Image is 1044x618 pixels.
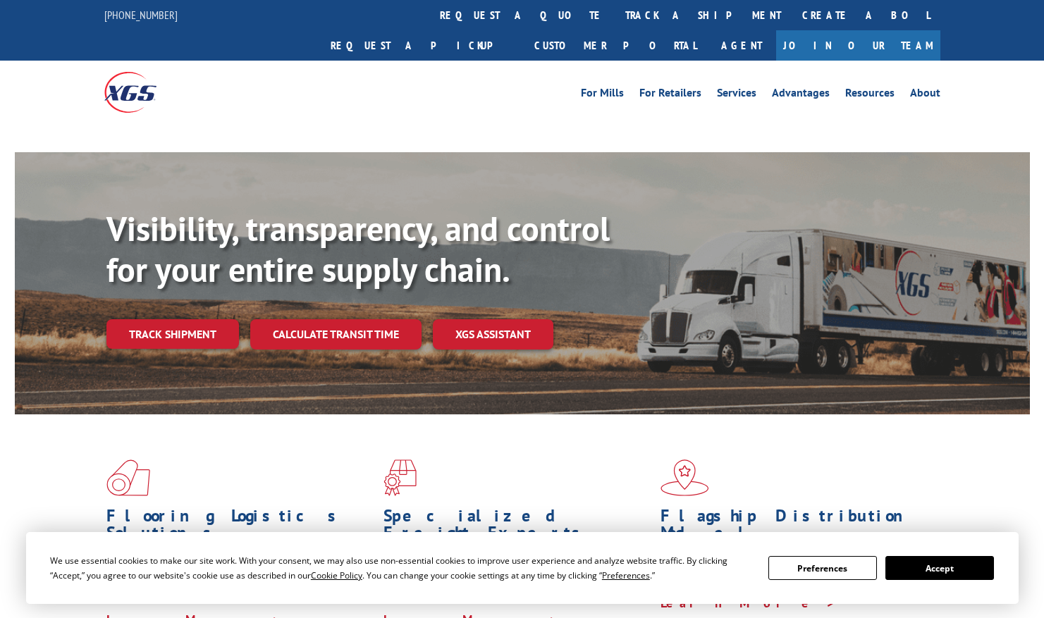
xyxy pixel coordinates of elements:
a: Services [717,87,756,103]
a: For Retailers [639,87,701,103]
div: We use essential cookies to make our site work. With your consent, we may also use non-essential ... [50,553,751,583]
a: Customer Portal [524,30,707,61]
h1: Flagship Distribution Model [661,507,927,548]
a: Request a pickup [320,30,524,61]
b: Visibility, transparency, and control for your entire supply chain. [106,206,610,291]
h1: Flooring Logistics Solutions [106,507,373,548]
a: Advantages [772,87,830,103]
span: Cookie Policy [311,569,362,581]
a: [PHONE_NUMBER] [104,8,178,22]
button: Accept [885,556,994,580]
img: xgs-icon-flagship-distribution-model-red [661,459,709,496]
img: xgs-icon-total-supply-chain-intelligence-red [106,459,150,496]
div: Cookie Consent Prompt [26,532,1019,604]
button: Preferences [768,556,877,580]
a: Calculate transit time [250,319,422,350]
a: Agent [707,30,776,61]
span: Preferences [602,569,650,581]
a: About [910,87,940,103]
h1: Specialized Freight Experts [383,507,650,548]
a: XGS ASSISTANT [433,319,553,350]
a: Track shipment [106,319,239,349]
a: Resources [845,87,895,103]
a: Learn More > [661,595,836,611]
img: xgs-icon-focused-on-flooring-red [383,459,417,496]
a: Join Our Team [776,30,940,61]
a: For Mills [581,87,624,103]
